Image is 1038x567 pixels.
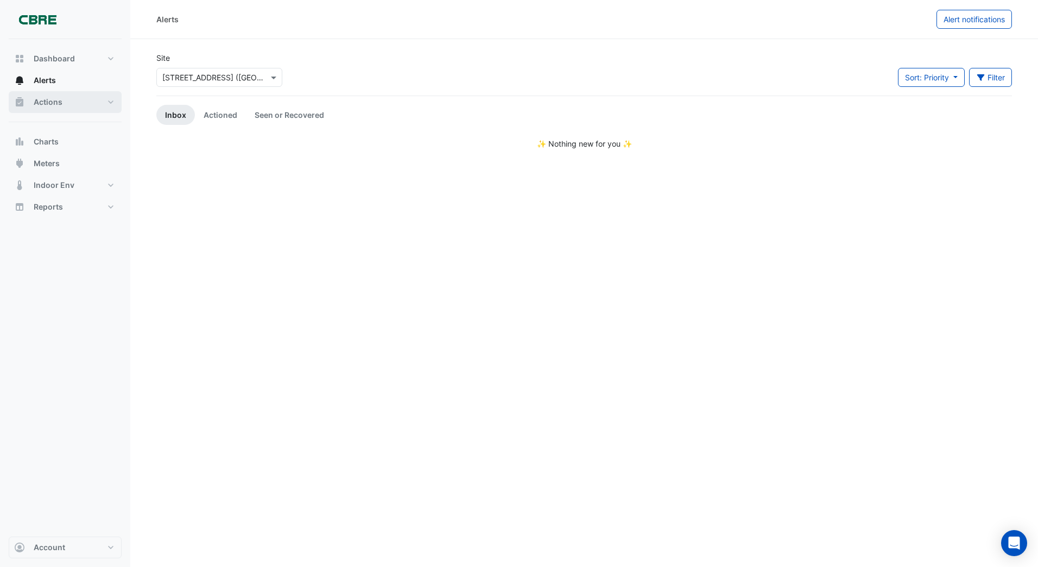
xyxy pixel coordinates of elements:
a: Inbox [156,105,195,125]
button: Sort: Priority [898,68,965,87]
span: Charts [34,136,59,147]
div: Alerts [156,14,179,25]
button: Alert notifications [936,10,1012,29]
app-icon: Indoor Env [14,180,25,191]
span: Actions [34,97,62,108]
app-icon: Meters [14,158,25,169]
span: Alert notifications [944,15,1005,24]
span: Alerts [34,75,56,86]
app-icon: Actions [14,97,25,108]
label: Site [156,52,170,64]
button: Reports [9,196,122,218]
button: Account [9,537,122,558]
button: Meters [9,153,122,174]
button: Alerts [9,70,122,91]
span: Account [34,542,65,553]
span: Indoor Env [34,180,74,191]
div: ✨ Nothing new for you ✨ [156,138,1012,149]
app-icon: Reports [14,201,25,212]
img: Company Logo [13,9,62,30]
a: Seen or Recovered [246,105,333,125]
app-icon: Dashboard [14,53,25,64]
span: Sort: Priority [905,73,949,82]
button: Charts [9,131,122,153]
button: Dashboard [9,48,122,70]
div: Open Intercom Messenger [1001,530,1027,556]
span: Meters [34,158,60,169]
a: Actioned [195,105,246,125]
span: Dashboard [34,53,75,64]
button: Filter [969,68,1012,87]
span: Reports [34,201,63,212]
button: Actions [9,91,122,113]
app-icon: Alerts [14,75,25,86]
app-icon: Charts [14,136,25,147]
button: Indoor Env [9,174,122,196]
